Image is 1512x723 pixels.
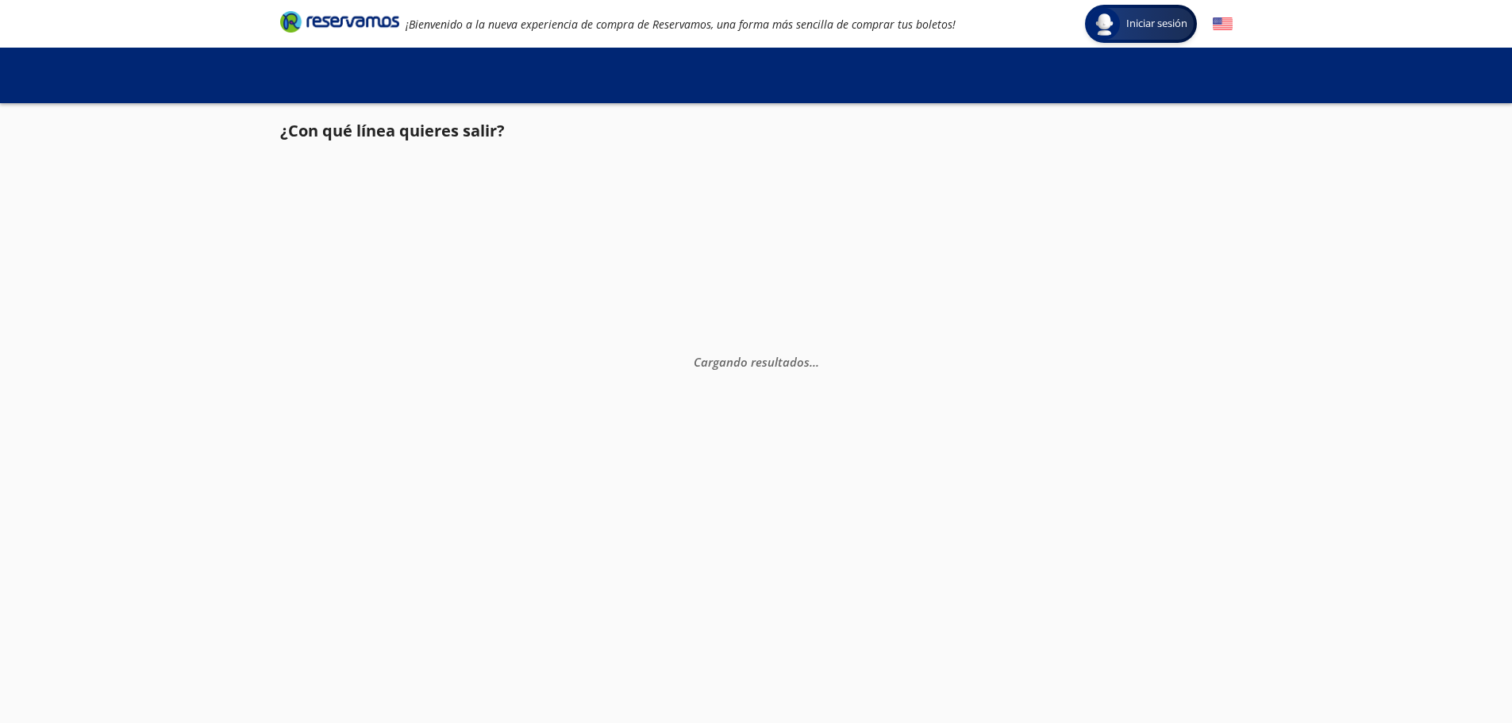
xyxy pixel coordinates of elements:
p: ¿Con qué línea quieres salir? [280,119,505,143]
a: Brand Logo [280,10,399,38]
span: . [810,353,813,369]
em: Cargando resultados [694,353,819,369]
span: . [813,353,816,369]
em: ¡Bienvenido a la nueva experiencia de compra de Reservamos, una forma más sencilla de comprar tus... [406,17,956,32]
i: Brand Logo [280,10,399,33]
span: Iniciar sesión [1120,16,1194,32]
button: English [1213,14,1233,34]
span: . [816,353,819,369]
